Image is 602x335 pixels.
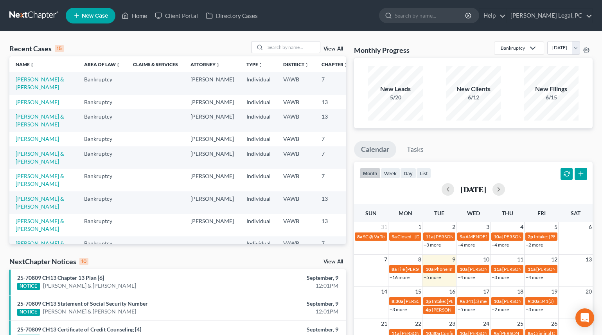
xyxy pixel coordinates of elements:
span: 3 [485,222,490,232]
a: Area of Lawunfold_more [84,61,120,67]
span: 10a [426,266,433,272]
h3: Monthly Progress [354,45,410,55]
td: [PERSON_NAME] [184,95,240,109]
a: +4 more [492,242,509,248]
a: [PERSON_NAME] [16,99,59,105]
span: 3p [426,298,431,304]
td: VAWB [277,146,315,169]
td: VAWB [277,236,315,267]
i: unfold_more [304,63,309,67]
a: [PERSON_NAME] & [PERSON_NAME] [16,76,64,90]
span: 9a [460,298,465,304]
td: VAWB [277,72,315,94]
td: [PERSON_NAME] [184,214,240,236]
button: month [359,168,381,178]
td: Individual [240,72,277,94]
span: AMENDED PLAN DUE FOR [PERSON_NAME] [465,234,560,240]
a: +5 more [458,306,475,312]
span: 10a [494,234,501,240]
i: unfold_more [216,63,220,67]
a: [PERSON_NAME] & [PERSON_NAME][GEOGRAPHIC_DATA] [16,240,72,262]
a: +16 more [390,274,410,280]
div: 12:01PM [237,308,338,315]
span: 18 [516,287,524,296]
a: Directory Cases [202,9,262,23]
span: Wed [467,210,480,216]
a: +3 more [390,306,407,312]
span: 341(a) meeting for [PERSON_NAME] & [PERSON_NAME] [465,298,582,304]
span: 20 [585,287,593,296]
td: VAWB [277,95,315,109]
a: Typeunfold_more [246,61,263,67]
span: 2p [528,234,533,240]
a: +2 more [492,306,509,312]
span: SC @ Va Tech [363,234,390,240]
span: 10a [460,266,467,272]
a: [PERSON_NAME] & [PERSON_NAME] [16,195,64,210]
span: 8:30a [392,298,403,304]
span: 8 [417,255,422,264]
input: Search by name... [265,41,320,53]
div: NOTICE [17,283,40,290]
td: 13 [315,95,354,109]
td: 7 [315,72,354,94]
span: 23 [448,319,456,328]
span: 15 [414,287,422,296]
input: Search by name... [395,8,466,23]
a: 25-70809 CH13 Chapter 13 Plan [6] [17,274,104,281]
a: +4 more [458,242,475,248]
span: Thu [502,210,513,216]
td: Individual [240,146,277,169]
td: 13 [315,214,354,236]
a: Nameunfold_more [16,61,34,67]
button: list [416,168,431,178]
span: 8a [392,266,397,272]
span: 9 [451,255,456,264]
a: Tasks [400,141,431,158]
td: 7 [315,169,354,191]
span: [PERSON_NAME] to sign [502,298,553,304]
td: VAWB [277,169,315,191]
span: Closed - [DATE] - Closed [397,234,447,240]
i: unfold_more [116,63,120,67]
td: [PERSON_NAME] [184,109,240,131]
button: week [381,168,400,178]
span: [PERSON_NAME] to sign [434,234,485,240]
span: Sat [571,210,580,216]
span: New Case [82,13,108,19]
span: [PERSON_NAME] - review Bland County J&DR [404,298,499,304]
span: 24 [482,319,490,328]
a: [PERSON_NAME] & [PERSON_NAME] [43,282,136,290]
a: [PERSON_NAME] & [PERSON_NAME] [16,150,64,165]
a: Calendar [354,141,396,158]
td: Individual [240,109,277,131]
a: [PERSON_NAME] & [PERSON_NAME] [16,218,64,232]
td: VAWB [277,214,315,236]
a: +3 more [492,274,509,280]
td: VAWB [277,132,315,146]
a: 25-70809 CH13 Certificate of Credit Counseling [4] [17,326,141,333]
a: [PERSON_NAME] & [PERSON_NAME] [43,308,136,315]
a: +4 more [526,274,543,280]
div: NextChapter Notices [9,257,88,266]
a: [PERSON_NAME] [16,135,59,142]
td: 7 [315,146,354,169]
td: 7 [315,132,354,146]
span: 6 [588,222,593,232]
td: Bankruptcy [78,109,127,131]
span: 2 [451,222,456,232]
h2: [DATE] [460,185,486,193]
span: 4 [519,222,524,232]
div: NOTICE [17,309,40,316]
td: 7 [315,236,354,267]
td: VAWB [277,109,315,131]
span: 21 [380,319,388,328]
td: Bankruptcy [78,95,127,109]
div: New Filings [524,85,579,94]
a: +2 more [526,242,543,248]
td: Bankruptcy [78,236,127,267]
span: 17 [482,287,490,296]
td: [PERSON_NAME] [184,72,240,94]
td: 13 [315,109,354,131]
td: [PERSON_NAME] [184,132,240,146]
